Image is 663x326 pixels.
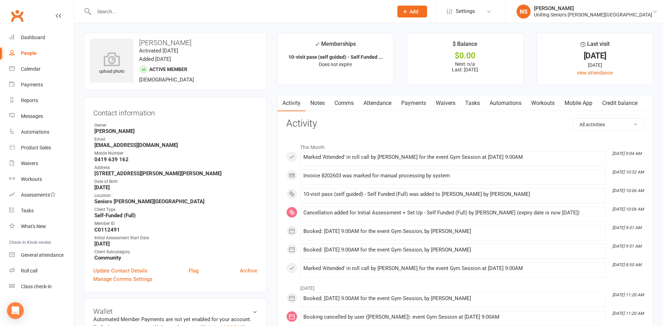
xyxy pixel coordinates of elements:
[460,95,485,111] a: Tasks
[9,171,74,187] a: Workouts
[90,39,261,47] h3: [PERSON_NAME]
[21,66,41,72] div: Calendar
[612,207,644,212] i: [DATE] 10:06 AM
[397,6,427,17] button: Add
[9,279,74,295] a: Class kiosk mode
[7,302,24,319] div: Open Intercom Messenger
[94,128,257,134] strong: [PERSON_NAME]
[612,151,641,156] i: [DATE] 9:04 AM
[139,56,171,62] time: Added [DATE]
[94,156,257,163] strong: 0419 639 162
[9,77,74,93] a: Payments
[21,176,42,182] div: Workouts
[9,263,74,279] a: Roll call
[286,281,644,292] li: [DATE]
[93,106,257,117] h3: Contact information
[303,173,603,179] div: Invoice 8202603 was marked for manual processing by system
[303,265,603,271] div: Marked 'Attended' in roll call by [PERSON_NAME] for the event Gym Session at [DATE] 9:00AM
[410,9,418,14] span: Add
[359,95,396,111] a: Attendance
[8,7,26,24] a: Clubworx
[93,307,257,315] h3: Wallet
[612,225,641,230] i: [DATE] 9:51 AM
[303,314,603,320] div: Booking cancelled by user ([PERSON_NAME]): event Gym Session at [DATE] 9:00AM
[9,203,74,219] a: Tasks
[9,108,74,124] a: Messages
[315,41,319,48] i: ✓
[278,95,305,111] a: Activity
[612,170,644,175] i: [DATE] 10:32 AM
[149,66,187,72] span: Active member
[612,244,641,249] i: [DATE] 9:51 AM
[286,118,644,129] h3: Activity
[9,247,74,263] a: General attendance kiosk mode
[94,142,257,148] strong: [EMAIL_ADDRESS][DOMAIN_NAME]
[139,77,194,83] span: [DEMOGRAPHIC_DATA]
[21,145,51,150] div: Product Sales
[9,219,74,234] a: What's New
[94,150,257,157] div: Mobile Number
[189,267,199,275] a: Flag
[93,275,152,283] a: Manage Comms Settings
[305,95,330,111] a: Notes
[413,52,517,59] div: $0.00
[612,188,644,193] i: [DATE] 10:06 AM
[413,61,517,72] p: Next: n/a Last: [DATE]
[303,296,603,302] div: Booked: [DATE] 9:00AM for the event Gym Session, by [PERSON_NAME]
[431,95,460,111] a: Waivers
[330,95,359,111] a: Comms
[319,62,352,67] span: Does not expire
[94,255,257,261] strong: Community
[303,228,603,234] div: Booked: [DATE] 9:00AM for the event Gym Session, by [PERSON_NAME]
[21,192,56,198] div: Assessments
[21,252,64,258] div: General attendance
[612,292,644,297] i: [DATE] 11:20 AM
[92,7,388,16] input: Search...
[94,220,257,227] div: Member ID
[9,187,74,203] a: Assessments
[612,311,644,316] i: [DATE] 11:20 AM
[303,247,603,253] div: Booked: [DATE] 9:00AM for the event Gym Session, by [PERSON_NAME]
[303,154,603,160] div: Marked 'Attended' in roll call by [PERSON_NAME] for the event Gym Session at [DATE] 9:00AM
[94,212,257,219] strong: Self-Funded (Full)
[315,40,356,52] div: Memberships
[456,3,475,19] span: Settings
[612,262,641,267] i: [DATE] 8:55 AM
[9,93,74,108] a: Reports
[240,267,257,275] a: Archive
[9,61,74,77] a: Calendar
[577,70,613,76] a: view attendance
[94,136,257,143] div: Email
[453,40,477,52] div: $ Balance
[9,156,74,171] a: Waivers
[21,208,34,213] div: Tasks
[21,82,43,87] div: Payments
[9,124,74,140] a: Automations
[94,122,257,129] div: Owner
[485,95,526,111] a: Automations
[94,192,257,199] div: Location
[94,198,257,205] strong: Seniors [PERSON_NAME][GEOGRAPHIC_DATA]
[21,50,37,56] div: People
[21,224,46,229] div: What's New
[139,48,178,54] time: Activated [DATE]
[560,95,597,111] a: Mobile App
[303,210,603,216] div: Cancellation added for Initial Assessment + Set Up - Self Funded (Full) by [PERSON_NAME] (expiry ...
[21,161,38,166] div: Waivers
[21,113,43,119] div: Messages
[21,98,38,103] div: Reports
[94,206,257,213] div: Client Type
[94,235,257,241] div: Initial Assessment Start Date
[543,61,647,69] div: [DATE]
[21,284,52,289] div: Class check-in
[94,178,257,185] div: Date of Birth
[288,54,383,60] strong: 10-visit pass (self guided) - Self Funded ...
[9,140,74,156] a: Product Sales
[396,95,431,111] a: Payments
[303,191,603,197] div: 10-visit pass (self guided) - Self Funded (Full) was added to [PERSON_NAME] by [PERSON_NAME]
[94,184,257,191] strong: [DATE]
[21,268,37,274] div: Roll call
[517,5,531,19] div: NS
[9,30,74,45] a: Dashboard
[534,12,652,18] div: Uniting Seniors [PERSON_NAME][GEOGRAPHIC_DATA]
